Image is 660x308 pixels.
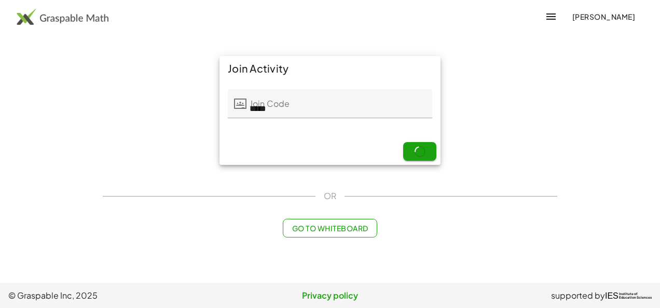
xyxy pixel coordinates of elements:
span: OR [324,190,336,202]
span: supported by [551,289,605,302]
button: [PERSON_NAME] [563,7,643,26]
span: [PERSON_NAME] [572,12,635,21]
a: IESInstitute ofEducation Sciences [605,289,652,302]
a: Privacy policy [223,289,437,302]
div: Join Activity [219,56,441,81]
span: Go to Whiteboard [292,223,368,233]
button: Go to Whiteboard [283,219,377,237]
span: Institute of Education Sciences [619,292,652,300]
span: © Graspable Inc, 2025 [8,289,223,302]
span: IES [605,291,618,301]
